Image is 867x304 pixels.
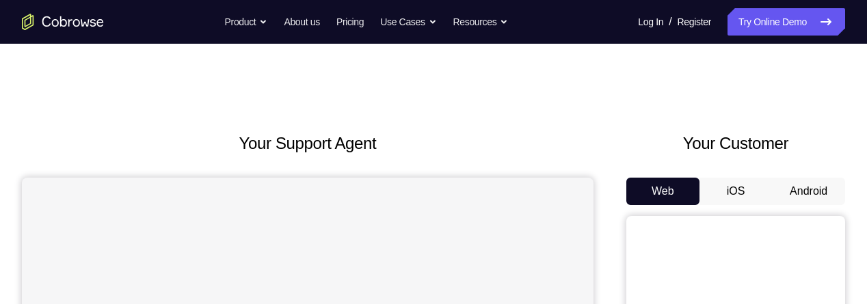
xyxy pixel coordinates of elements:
h2: Your Customer [626,131,845,156]
button: iOS [699,178,773,205]
a: Register [678,8,711,36]
a: About us [284,8,319,36]
button: Resources [453,8,509,36]
button: Android [772,178,845,205]
a: Try Online Demo [728,8,845,36]
a: Go to the home page [22,14,104,30]
button: Product [225,8,268,36]
span: / [669,14,671,30]
button: Use Cases [380,8,436,36]
a: Pricing [336,8,364,36]
h2: Your Support Agent [22,131,593,156]
button: Web [626,178,699,205]
a: Log In [638,8,663,36]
